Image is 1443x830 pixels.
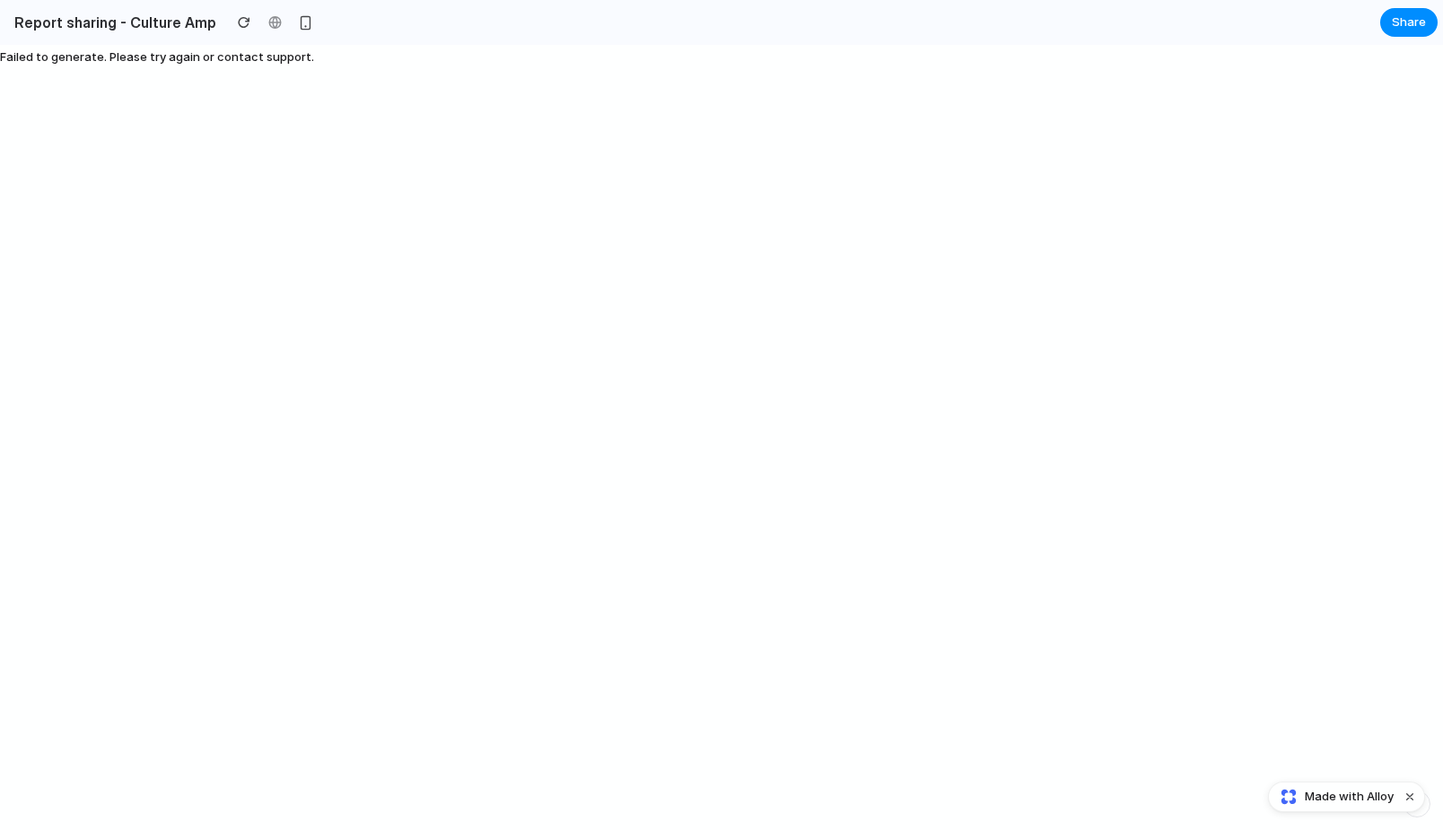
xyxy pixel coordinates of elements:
h2: Report sharing - Culture Amp [7,12,216,33]
button: Dismiss watermark [1399,786,1421,808]
span: Share [1392,13,1426,31]
a: Made with Alloy [1269,788,1395,806]
span: Made with Alloy [1305,788,1394,806]
button: Share [1380,8,1438,37]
